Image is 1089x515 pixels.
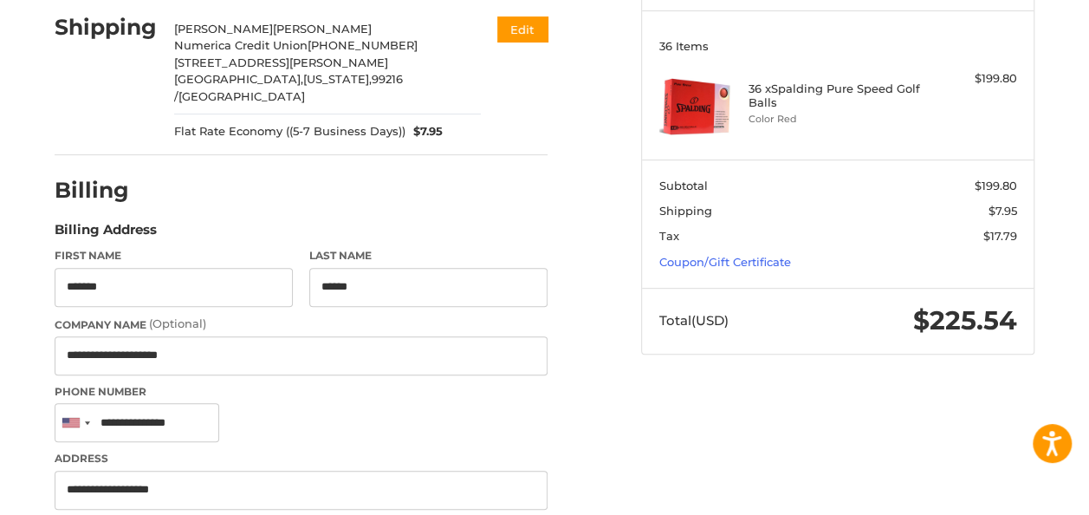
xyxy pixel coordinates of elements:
label: Company Name [55,316,548,333]
h2: Shipping [55,14,157,41]
h2: Billing [55,177,156,204]
label: First Name [55,248,293,264]
label: Last Name [309,248,548,264]
span: [PERSON_NAME] [273,22,372,36]
span: 99216 / [174,72,403,103]
span: [GEOGRAPHIC_DATA], [174,72,303,86]
span: [PHONE_NUMBER] [308,38,418,52]
span: $225.54 [913,304,1017,336]
h4: 36 x Spalding Pure Speed Golf Balls [749,81,924,110]
div: United States: +1 [55,404,95,441]
span: $7.95 [989,204,1017,218]
span: $17.79 [983,229,1017,243]
small: (Optional) [149,316,206,330]
a: Coupon/Gift Certificate [659,255,791,269]
span: $7.95 [405,123,444,140]
span: [GEOGRAPHIC_DATA] [178,89,305,103]
li: Color Red [749,112,924,127]
span: Subtotal [659,179,708,192]
button: Edit [497,16,548,42]
legend: Billing Address [55,220,157,248]
span: Shipping [659,204,712,218]
div: $199.80 [927,70,1016,88]
span: [US_STATE], [303,72,372,86]
span: Tax [659,229,679,243]
label: Phone Number [55,384,548,400]
span: [PERSON_NAME] [174,22,273,36]
label: Address [55,451,548,466]
span: $199.80 [975,179,1017,192]
span: Flat Rate Economy ((5-7 Business Days)) [174,123,405,140]
span: [STREET_ADDRESS][PERSON_NAME] [174,55,388,69]
iframe: Google Customer Reviews [946,468,1089,515]
span: Numerica Credit Union [174,38,308,52]
span: Total (USD) [659,312,729,329]
h3: 36 Items [659,39,1017,53]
